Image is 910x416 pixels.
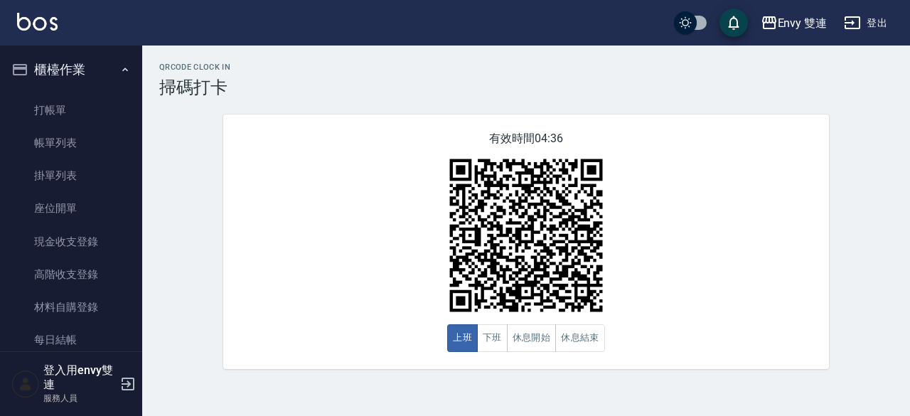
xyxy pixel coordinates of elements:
a: 打帳單 [6,94,136,127]
button: 櫃檯作業 [6,51,136,88]
a: 高階收支登錄 [6,258,136,291]
img: Logo [17,13,58,31]
button: 登出 [838,10,893,36]
button: save [719,9,748,37]
img: Person [11,370,40,398]
a: 帳單列表 [6,127,136,159]
h3: 掃碼打卡 [159,78,893,97]
button: Envy 雙連 [755,9,833,38]
a: 掛單列表 [6,159,136,192]
button: 休息結束 [555,324,605,352]
a: 材料自購登錄 [6,291,136,324]
a: 現金收支登錄 [6,225,136,258]
a: 每日結帳 [6,324,136,356]
h5: 登入用envy雙連 [43,363,116,392]
div: Envy 雙連 [778,14,828,32]
a: 座位開單 [6,192,136,225]
div: 有效時間 04:36 [223,114,829,369]
button: 休息開始 [507,324,557,352]
button: 下班 [477,324,508,352]
p: 服務人員 [43,392,116,405]
button: 上班 [447,324,478,352]
h2: QRcode Clock In [159,63,893,72]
